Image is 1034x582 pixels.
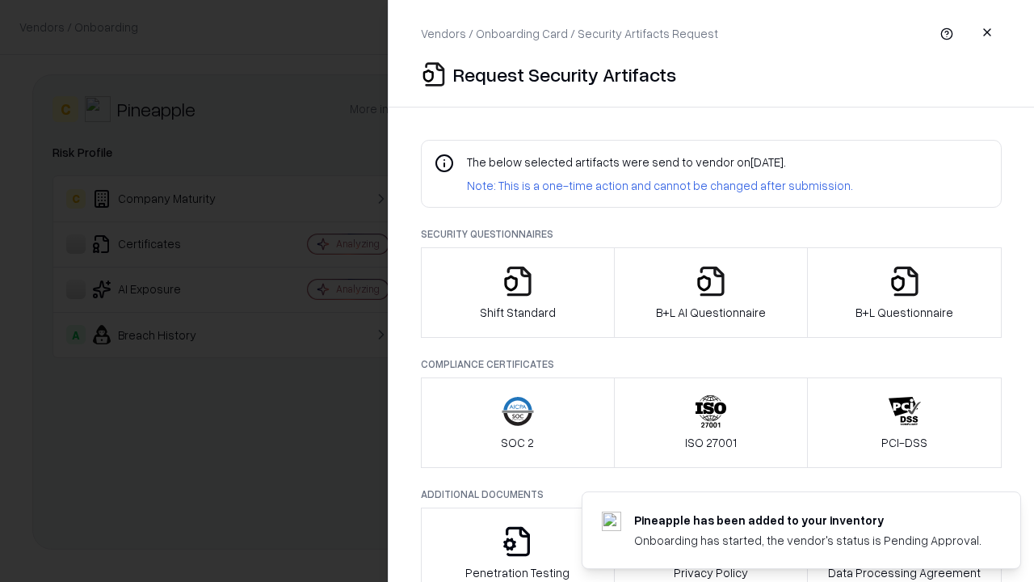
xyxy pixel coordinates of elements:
p: SOC 2 [501,434,534,451]
p: Additional Documents [421,487,1002,501]
p: ISO 27001 [685,434,737,451]
p: Vendors / Onboarding Card / Security Artifacts Request [421,25,718,42]
button: ISO 27001 [614,377,809,468]
p: Privacy Policy [674,564,748,581]
button: SOC 2 [421,377,615,468]
p: Data Processing Agreement [828,564,981,581]
p: The below selected artifacts were send to vendor on [DATE] . [467,154,853,171]
button: PCI-DSS [807,377,1002,468]
button: B+L Questionnaire [807,247,1002,338]
p: Request Security Artifacts [453,61,676,87]
p: PCI-DSS [881,434,927,451]
button: B+L AI Questionnaire [614,247,809,338]
p: Shift Standard [480,304,556,321]
p: Compliance Certificates [421,357,1002,371]
p: Security Questionnaires [421,227,1002,241]
div: Onboarding has started, the vendor's status is Pending Approval. [634,532,981,549]
p: B+L AI Questionnaire [656,304,766,321]
img: pineappleenergy.com [602,512,621,531]
p: Penetration Testing [465,564,570,581]
p: B+L Questionnaire [855,304,953,321]
div: Pineapple has been added to your inventory [634,512,981,529]
button: Shift Standard [421,247,615,338]
p: Note: This is a one-time action and cannot be changed after submission. [467,177,853,194]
